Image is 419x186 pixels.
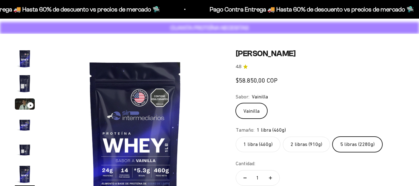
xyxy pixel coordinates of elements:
[261,170,279,185] button: Aumentar cantidad
[15,139,35,161] button: Ir al artículo 5
[236,63,241,70] span: 4.8
[257,126,286,134] span: 1 libra (460g)
[236,49,404,58] h1: [PERSON_NAME]
[15,49,35,70] button: Ir al artículo 1
[236,160,255,168] label: Cantidad:
[15,74,35,93] img: Proteína Whey - Vainilla
[15,115,35,136] button: Ir al artículo 4
[15,115,35,134] img: Proteína Whey - Vainilla
[15,164,35,184] img: Proteína Whey - Vainilla
[15,49,35,69] img: Proteína Whey - Vainilla
[15,139,35,159] img: Proteína Whey - Vainilla
[236,93,249,101] legend: Sabor:
[236,63,404,70] a: 4.84.8 de 5.0 estrellas
[15,164,35,186] button: Ir al artículo 6
[210,4,414,14] p: Pago Contra Entrega 🚚 Hasta 60% de descuento vs precios de mercado 🛸
[15,98,35,111] button: Ir al artículo 3
[236,126,254,134] legend: Tamaño:
[252,93,268,101] span: Vainilla
[170,25,249,31] strong: CUANTA PROTEÍNA NECESITAS
[236,75,278,85] sale-price: $58.850,00 COP
[236,170,254,185] button: Reducir cantidad
[15,74,35,95] button: Ir al artículo 2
